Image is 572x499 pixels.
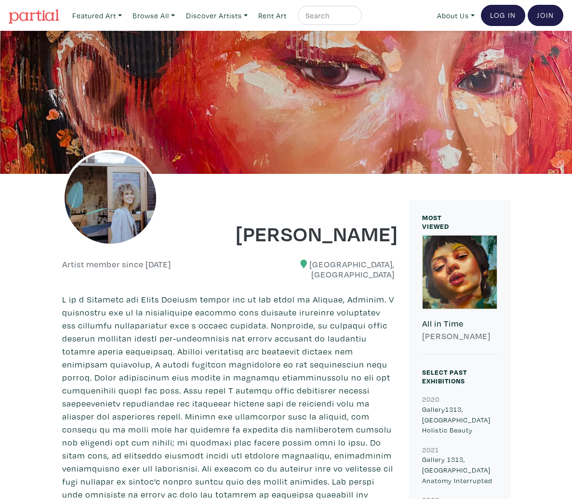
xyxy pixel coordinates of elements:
[433,6,479,26] a: About Us
[481,5,525,26] a: Log In
[182,6,252,26] a: Discover Artists
[422,318,497,329] h6: All in Time
[422,368,467,385] small: Select Past Exhibitions
[422,445,439,454] small: 2021
[422,404,497,435] p: Gallery1313, [GEOGRAPHIC_DATA] Holistic Beauty
[62,259,171,270] h6: Artist member since [DATE]
[422,331,497,341] h6: [PERSON_NAME]
[528,5,563,26] a: Join
[254,6,291,26] a: Rent Art
[68,6,126,26] a: Featured Art
[128,6,179,26] a: Browse All
[422,454,497,486] p: Gallery 1313, [GEOGRAPHIC_DATA] Anatomy Interrupted
[236,259,395,280] h6: [GEOGRAPHIC_DATA], [GEOGRAPHIC_DATA]
[236,220,395,246] h1: [PERSON_NAME]
[422,394,439,404] small: 2020
[422,213,449,231] small: MOST VIEWED
[62,150,159,246] img: phpThumb.php
[305,10,353,22] input: Search
[422,235,497,355] a: All in Time [PERSON_NAME]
